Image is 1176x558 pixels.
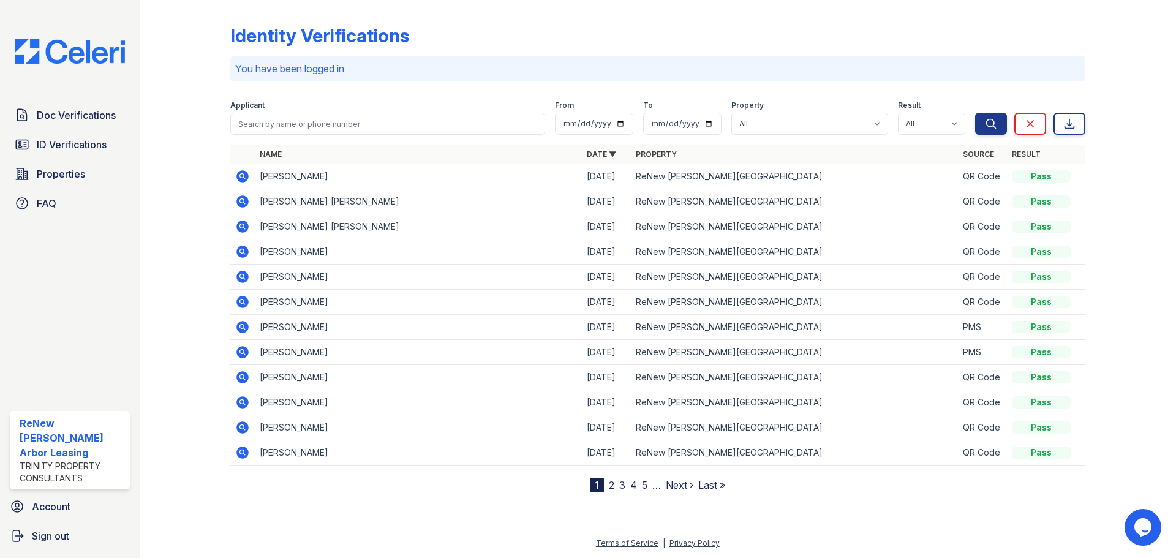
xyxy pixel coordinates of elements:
a: Property [636,149,677,159]
td: QR Code [958,239,1007,265]
label: Result [898,100,921,110]
td: [PERSON_NAME] [255,239,582,265]
td: ReNew [PERSON_NAME][GEOGRAPHIC_DATA] [631,239,958,265]
div: Identity Verifications [230,25,409,47]
td: QR Code [958,214,1007,239]
div: Pass [1012,321,1071,333]
td: ReNew [PERSON_NAME][GEOGRAPHIC_DATA] [631,390,958,415]
td: ReNew [PERSON_NAME][GEOGRAPHIC_DATA] [631,315,958,340]
td: ReNew [PERSON_NAME][GEOGRAPHIC_DATA] [631,415,958,440]
td: [PERSON_NAME] [255,390,582,415]
span: … [652,478,661,492]
td: [PERSON_NAME] [255,415,582,440]
span: ID Verifications [37,137,107,152]
td: QR Code [958,290,1007,315]
td: ReNew [PERSON_NAME][GEOGRAPHIC_DATA] [631,164,958,189]
div: Pass [1012,371,1071,383]
label: From [555,100,574,110]
a: Date ▼ [587,149,616,159]
td: QR Code [958,390,1007,415]
div: Trinity Property Consultants [20,460,125,484]
input: Search by name or phone number [230,113,545,135]
a: Properties [10,162,130,186]
td: [DATE] [582,315,631,340]
div: 1 [590,478,604,492]
a: Next › [666,479,693,491]
img: CE_Logo_Blue-a8612792a0a2168367f1c8372b55b34899dd931a85d93a1a3d3e32e68fde9ad4.png [5,39,135,64]
td: QR Code [958,440,1007,466]
div: | [663,538,665,548]
span: Sign out [32,529,69,543]
td: [DATE] [582,390,631,415]
div: Pass [1012,396,1071,409]
td: [PERSON_NAME] [PERSON_NAME] [255,214,582,239]
a: 5 [642,479,647,491]
td: PMS [958,340,1007,365]
td: [PERSON_NAME] [255,315,582,340]
a: Name [260,149,282,159]
div: Pass [1012,447,1071,459]
td: [DATE] [582,214,631,239]
div: Pass [1012,246,1071,258]
td: [DATE] [582,340,631,365]
a: Account [5,494,135,519]
label: Property [731,100,764,110]
span: Doc Verifications [37,108,116,123]
td: [DATE] [582,365,631,390]
label: Applicant [230,100,265,110]
div: ReNew [PERSON_NAME] Arbor Leasing [20,416,125,460]
td: ReNew [PERSON_NAME][GEOGRAPHIC_DATA] [631,340,958,365]
span: Properties [37,167,85,181]
a: Source [963,149,994,159]
td: ReNew [PERSON_NAME][GEOGRAPHIC_DATA] [631,189,958,214]
label: To [643,100,653,110]
a: Doc Verifications [10,103,130,127]
a: FAQ [10,191,130,216]
td: [PERSON_NAME] [PERSON_NAME] [255,189,582,214]
a: 3 [619,479,625,491]
td: [DATE] [582,265,631,290]
td: [DATE] [582,440,631,466]
div: Pass [1012,221,1071,233]
a: ID Verifications [10,132,130,157]
td: [DATE] [582,164,631,189]
div: Pass [1012,195,1071,208]
p: You have been logged in [235,61,1080,76]
div: Pass [1012,170,1071,183]
a: Privacy Policy [669,538,720,548]
a: 4 [630,479,637,491]
td: [DATE] [582,239,631,265]
div: Pass [1012,271,1071,283]
div: Pass [1012,421,1071,434]
td: QR Code [958,164,1007,189]
div: Pass [1012,296,1071,308]
a: Last » [698,479,725,491]
td: [PERSON_NAME] [255,164,582,189]
td: [PERSON_NAME] [255,265,582,290]
a: Sign out [5,524,135,548]
td: ReNew [PERSON_NAME][GEOGRAPHIC_DATA] [631,214,958,239]
td: [PERSON_NAME] [255,365,582,390]
td: QR Code [958,189,1007,214]
td: QR Code [958,415,1007,440]
td: [DATE] [582,189,631,214]
span: FAQ [37,196,56,211]
td: ReNew [PERSON_NAME][GEOGRAPHIC_DATA] [631,440,958,466]
a: Result [1012,149,1041,159]
td: QR Code [958,365,1007,390]
td: ReNew [PERSON_NAME][GEOGRAPHIC_DATA] [631,265,958,290]
td: QR Code [958,265,1007,290]
td: [PERSON_NAME] [255,340,582,365]
td: [DATE] [582,290,631,315]
iframe: chat widget [1125,509,1164,546]
td: [PERSON_NAME] [255,290,582,315]
a: Terms of Service [596,538,658,548]
span: Account [32,499,70,514]
td: [DATE] [582,415,631,440]
td: ReNew [PERSON_NAME][GEOGRAPHIC_DATA] [631,290,958,315]
a: 2 [609,479,614,491]
div: Pass [1012,346,1071,358]
td: ReNew [PERSON_NAME][GEOGRAPHIC_DATA] [631,365,958,390]
td: [PERSON_NAME] [255,440,582,466]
